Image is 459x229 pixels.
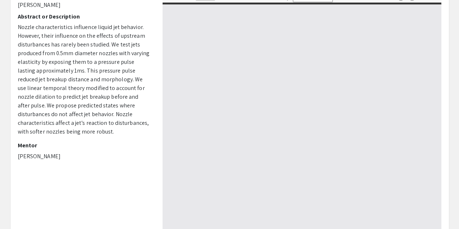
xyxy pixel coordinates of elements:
p: [PERSON_NAME] [18,152,152,161]
iframe: Chat [5,196,31,224]
h2: Mentor [18,142,152,149]
span: Nozzle characteristics influence liquid jet behavior. However, their influence on the effects of ... [18,23,150,135]
p: [PERSON_NAME] [18,1,152,9]
h2: Abstract or Description [18,13,152,20]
